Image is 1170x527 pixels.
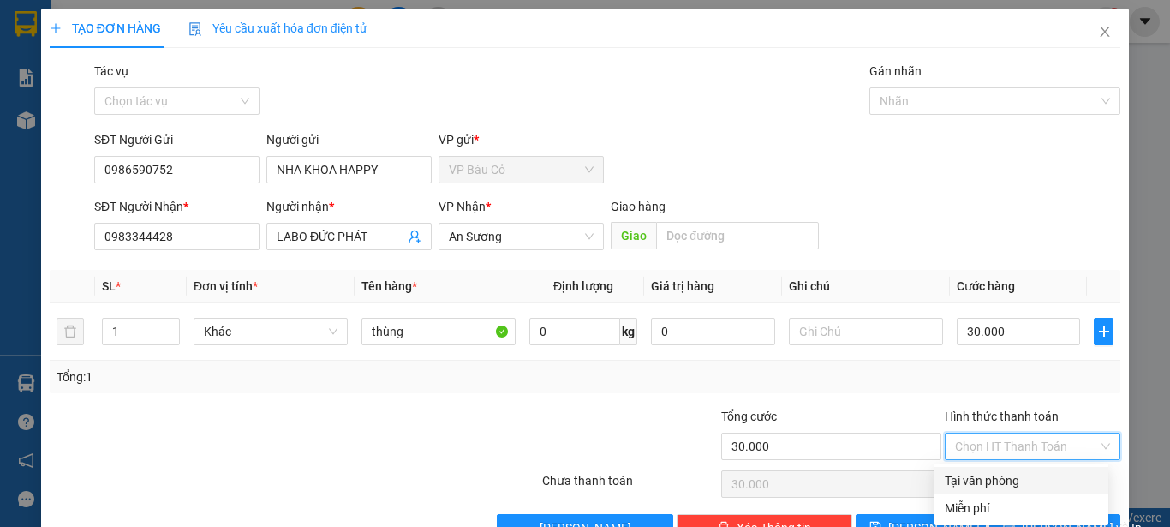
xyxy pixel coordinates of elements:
div: my [165,56,304,76]
span: VP Nhận [439,200,486,213]
span: Cước hàng [957,279,1015,293]
span: Giao [611,222,656,249]
span: close [1098,25,1112,39]
label: Tác vụ [94,64,128,78]
div: SĐT Người Gửi [94,130,260,149]
div: SĐT Người Nhận [94,197,260,216]
div: Lý Thường Kiệt [165,15,304,56]
span: plus [1095,325,1113,338]
span: Định lượng [553,279,613,293]
div: Chưa thanh toán [540,471,719,501]
span: kg [620,318,637,345]
span: SL [102,279,116,293]
button: Close [1081,9,1129,57]
span: VP Bàu Cỏ [449,157,594,183]
input: Dọc đường [656,222,819,249]
span: plus [50,22,62,34]
span: Gửi: [15,16,41,34]
div: 0976971215 [15,56,153,80]
input: Ghi Chú [789,318,943,345]
div: Người gửi [266,130,432,149]
label: Hình thức thanh toán [945,410,1059,423]
span: Khác [204,319,337,344]
span: Tổng cước [721,410,777,423]
div: 30.000 [13,111,156,131]
span: Đơn vị tính [194,279,258,293]
div: Người nhận [266,197,432,216]
div: Tại văn phòng [945,471,1098,490]
span: user-add [408,230,421,243]
div: 0819031303 [165,76,304,100]
span: An Sương [449,224,594,249]
input: VD: Bàn, Ghế [361,318,516,345]
span: Giá trị hàng [651,279,714,293]
span: Tên hàng [361,279,417,293]
span: TẠO ĐƠN HÀNG [50,21,161,35]
th: Ghi chú [782,270,950,303]
span: Giao hàng [611,200,666,213]
div: VP Bàu Cỏ [15,15,153,35]
div: VP gửi [439,130,604,149]
img: icon [188,22,202,36]
button: delete [57,318,84,345]
label: Gán nhãn [869,64,922,78]
button: plus [1094,318,1113,345]
input: 0 [651,318,774,345]
span: CR : [13,112,39,130]
span: Nhận: [165,16,206,34]
div: Tổng: 1 [57,368,453,386]
div: huế [15,35,153,56]
div: Miễn phí [945,499,1098,518]
span: Yêu cầu xuất hóa đơn điện tử [188,21,367,35]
